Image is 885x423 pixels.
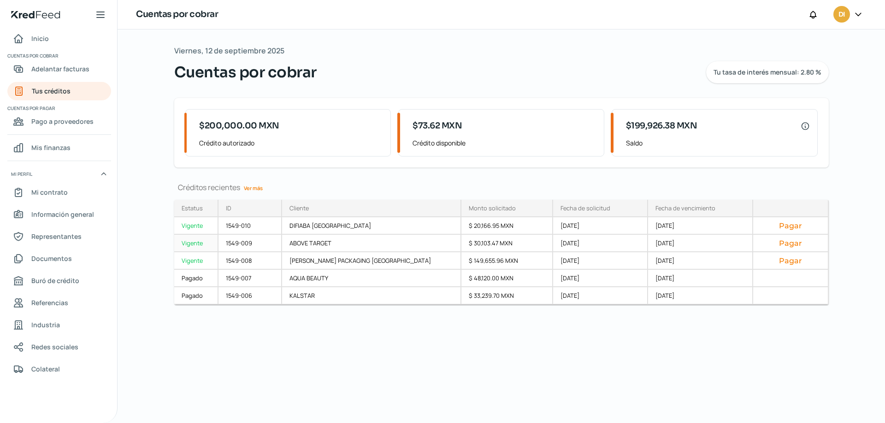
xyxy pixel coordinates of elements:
span: Inicio [31,33,49,44]
span: Referencias [31,297,68,308]
a: Referencias [7,294,111,312]
div: [PERSON_NAME] PACKAGING [GEOGRAPHIC_DATA] [282,252,461,270]
div: ABOVE TARGET [282,235,461,252]
span: Representantes [31,231,82,242]
a: Inicio [7,29,111,48]
div: $ 30,103.47 MXN [461,235,554,252]
div: [DATE] [648,217,753,235]
div: Fecha de solicitud [560,204,610,212]
div: Cliente [289,204,309,212]
span: Adelantar facturas [31,63,89,75]
span: Tu tasa de interés mensual: 2.80 % [714,69,821,75]
div: KALSTAR [282,287,461,305]
div: DIFIABA [GEOGRAPHIC_DATA] [282,217,461,235]
span: Crédito autorizado [199,137,383,149]
a: Vigente [174,217,218,235]
a: Tus créditos [7,82,111,100]
div: $ 149,655.96 MXN [461,252,554,270]
span: Buró de crédito [31,275,79,286]
div: $ 33,239.70 MXN [461,287,554,305]
span: Mis finanzas [31,142,71,153]
div: 1549-008 [218,252,283,270]
div: [DATE] [648,235,753,252]
a: Industria [7,316,111,334]
div: 1549-007 [218,270,283,287]
div: $ 20,166.95 MXN [461,217,554,235]
span: Colateral [31,363,60,375]
button: Pagar [761,238,820,248]
div: [DATE] [553,287,648,305]
a: Adelantar facturas [7,60,111,78]
a: Buró de crédito [7,272,111,290]
span: DI [838,9,845,20]
a: Colateral [7,360,111,378]
span: Cuentas por cobrar [7,52,110,60]
span: Información general [31,209,94,220]
div: [DATE] [648,270,753,287]
a: Vigente [174,252,218,270]
a: Pagado [174,287,218,305]
div: 1549-006 [218,287,283,305]
button: Pagar [761,256,820,265]
span: Tus créditos [32,85,71,97]
a: Redes sociales [7,338,111,356]
span: Documentos [31,253,72,264]
div: [DATE] [648,252,753,270]
div: ID [226,204,231,212]
a: Pagado [174,270,218,287]
div: [DATE] [553,235,648,252]
div: 1549-009 [218,235,283,252]
div: Fecha de vencimiento [655,204,715,212]
div: [DATE] [648,287,753,305]
span: Industria [31,319,60,330]
a: Mi contrato [7,183,111,202]
a: Documentos [7,249,111,268]
a: Representantes [7,227,111,246]
span: Crédito disponible [413,137,596,149]
span: Mi perfil [11,170,32,178]
div: Estatus [182,204,203,212]
span: Cuentas por cobrar [174,61,317,83]
a: Pago a proveedores [7,112,111,131]
h1: Cuentas por cobrar [136,8,218,21]
span: $73.62 MXN [413,120,462,132]
div: Monto solicitado [469,204,516,212]
a: Vigente [174,235,218,252]
div: 1549-010 [218,217,283,235]
div: Créditos recientes [174,182,829,192]
span: Redes sociales [31,341,78,353]
a: Información general [7,205,111,224]
div: [DATE] [553,252,648,270]
button: Pagar [761,221,820,230]
span: Pago a proveedores [31,116,94,127]
span: Saldo [626,137,810,149]
div: AQUA BEAUTY [282,270,461,287]
span: Cuentas por pagar [7,104,110,112]
span: $200,000.00 MXN [199,120,279,132]
div: $ 48,120.00 MXN [461,270,554,287]
div: [DATE] [553,217,648,235]
a: Mis finanzas [7,139,111,157]
span: Mi contrato [31,186,68,198]
span: Viernes, 12 de septiembre 2025 [174,44,284,58]
span: $199,926.38 MXN [626,120,697,132]
a: Ver más [240,181,266,195]
div: [DATE] [553,270,648,287]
